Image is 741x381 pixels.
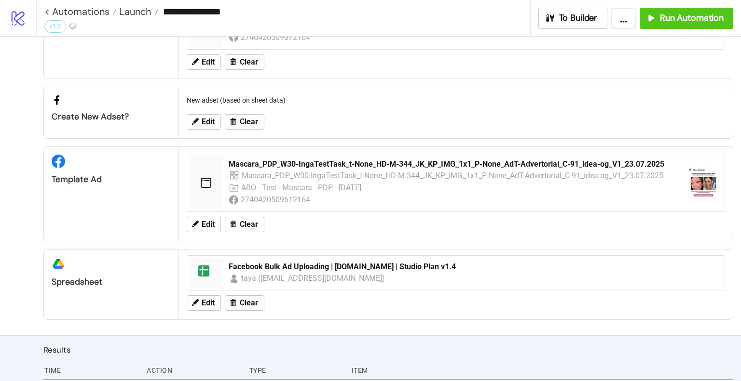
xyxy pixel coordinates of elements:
button: Edit [187,114,221,130]
div: New adset (based on sheet data) [183,91,729,109]
div: Mascara_PDP_W30-IngaTestTask_t-None_HD-M-344_JK_KP_IMG_1x1_P-None_AdT-Advertorial_C-91_idea-og_V1... [229,159,680,170]
div: v1.3 [44,20,66,33]
span: To Builder [559,13,598,24]
button: To Builder [538,8,608,29]
h2: Results [43,343,733,356]
button: Clear [225,114,264,130]
div: Spreadsheet [52,276,171,288]
span: Edit [202,118,215,126]
a: Launch [117,7,159,16]
div: Template Ad [52,174,171,185]
div: Type [248,361,344,380]
span: Edit [202,220,215,229]
button: Clear [225,295,264,311]
img: https://external-fra5-2.xx.fbcdn.net/emg1/v/t13/18000477850161030225?url=https%3A%2F%2Fwww.facebo... [688,167,719,198]
div: ABO - Test - Mascara - PDP - [DATE] [241,182,362,194]
div: Item [351,361,733,380]
div: 2740420509612164 [241,31,312,43]
div: taya ([EMAIL_ADDRESS][DOMAIN_NAME]) [241,272,386,284]
button: Run Automation [640,8,733,29]
button: Clear [225,217,264,232]
span: Clear [240,58,258,66]
button: Clear [225,54,264,70]
span: Launch [117,5,151,18]
span: Run Automation [660,13,724,24]
a: < Automations [44,7,117,16]
button: ... [611,8,636,29]
div: Time [43,361,139,380]
div: Action [146,361,241,380]
span: Edit [202,299,215,307]
span: Clear [240,118,258,126]
span: Clear [240,220,258,229]
button: Edit [187,217,221,232]
span: Clear [240,299,258,307]
div: Facebook Bulk Ad Uploading | [DOMAIN_NAME] | Studio Plan v1.4 [229,262,719,272]
span: Edit [202,58,215,66]
button: Edit [187,295,221,311]
button: Edit [187,54,221,70]
div: 2740420509612164 [241,194,312,206]
div: Create new adset? [52,111,171,122]
div: Mascara_PDP_W30-IngaTestTask_t-None_HD-M-344_JK_KP_IMG_1x1_P-None_AdT-Advertorial_C-91_idea-og_V1... [242,170,664,182]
